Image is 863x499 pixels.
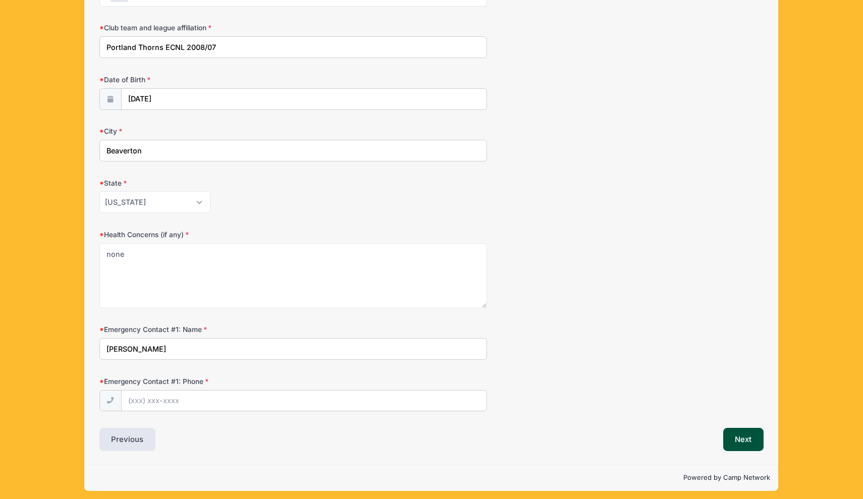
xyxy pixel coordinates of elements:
button: Next [723,428,764,451]
button: Previous [99,428,156,451]
label: Emergency Contact #1: Name [99,324,321,335]
label: Club team and league affiliation [99,23,321,33]
input: (xxx) xxx-xxxx [121,390,487,412]
label: Emergency Contact #1: Phone [99,376,321,386]
p: Powered by Camp Network [93,473,771,483]
label: City [99,126,321,136]
label: Date of Birth [99,75,321,85]
label: State [99,178,321,188]
label: Health Concerns (if any) [99,230,321,240]
input: mm/dd/yyyy [121,88,487,110]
